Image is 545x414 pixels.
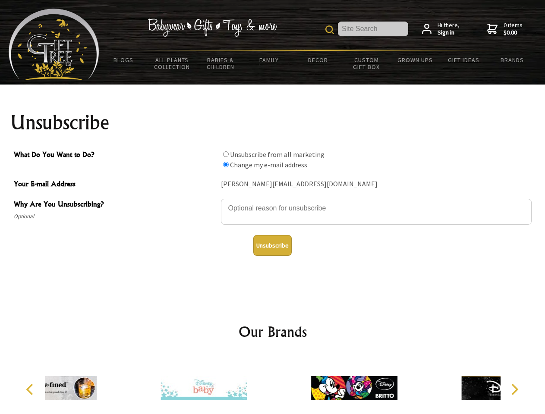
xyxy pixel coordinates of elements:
button: Next [505,380,524,399]
strong: $0.00 [504,29,523,37]
span: What Do You Want to Do? [14,149,217,162]
span: 0 items [504,21,523,37]
span: Optional [14,211,217,222]
a: Family [245,51,294,69]
input: What Do You Want to Do? [223,162,229,167]
a: Gift Ideas [439,51,488,69]
a: All Plants Collection [148,51,197,76]
input: What Do You Want to Do? [223,151,229,157]
label: Unsubscribe from all marketing [230,150,324,159]
a: Hi there,Sign in [422,22,460,37]
a: BLOGS [99,51,148,69]
input: Site Search [338,22,408,36]
textarea: Why Are You Unsubscribing? [221,199,532,225]
img: Babywear - Gifts - Toys & more [148,19,277,37]
span: Why Are You Unsubscribing? [14,199,217,211]
strong: Sign in [438,29,460,37]
span: Hi there, [438,22,460,37]
img: Babyware - Gifts - Toys and more... [9,9,99,80]
a: Babies & Children [196,51,245,76]
a: Brands [488,51,537,69]
img: product search [325,25,334,34]
a: Grown Ups [391,51,439,69]
label: Change my e-mail address [230,160,307,169]
a: Custom Gift Box [342,51,391,76]
h1: Unsubscribe [10,112,535,133]
h2: Our Brands [17,321,528,342]
div: [PERSON_NAME][EMAIL_ADDRESS][DOMAIN_NAME] [221,178,532,191]
button: Unsubscribe [253,235,292,256]
a: 0 items$0.00 [487,22,523,37]
span: Your E-mail Address [14,179,217,191]
button: Previous [22,380,41,399]
a: Decor [293,51,342,69]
